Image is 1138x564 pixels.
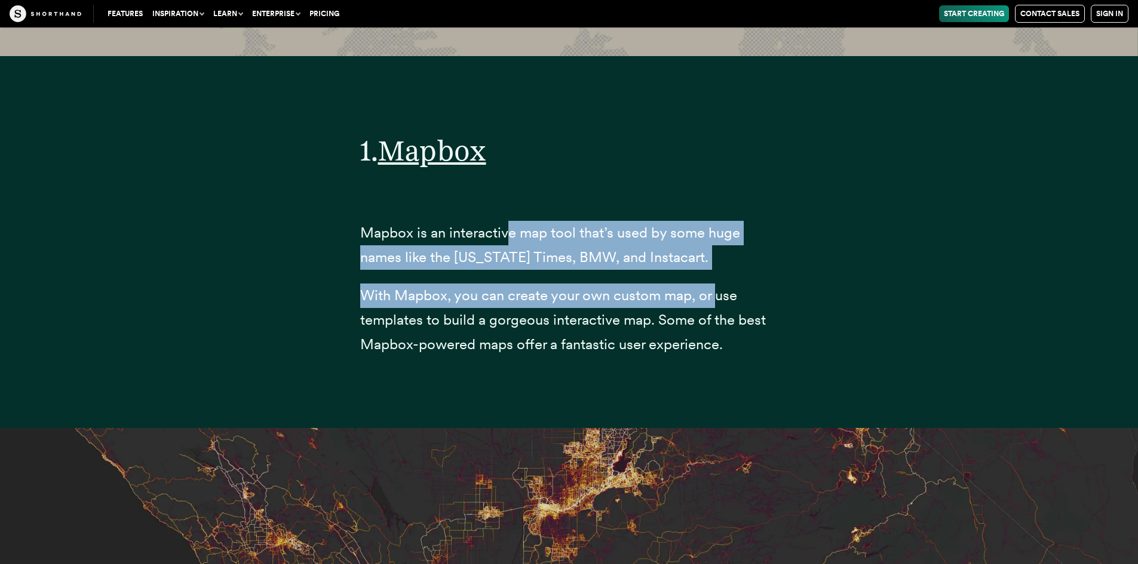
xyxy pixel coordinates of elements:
[10,5,81,22] img: The Craft
[148,5,208,22] button: Inspiration
[247,5,305,22] button: Enterprise
[360,224,740,266] span: Mapbox is an interactive map tool that’s used by some huge names like the [US_STATE] Times, BMW, ...
[305,5,344,22] a: Pricing
[1091,5,1128,23] a: Sign in
[378,133,486,168] a: Mapbox
[360,133,378,168] span: 1.
[939,5,1009,22] a: Start Creating
[360,286,766,353] span: With Mapbox, you can create your own custom map, or use templates to build a gorgeous interactive...
[1015,5,1085,23] a: Contact Sales
[208,5,247,22] button: Learn
[103,5,148,22] a: Features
